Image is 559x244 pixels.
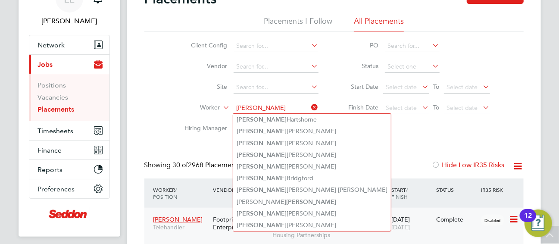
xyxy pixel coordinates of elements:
[233,161,391,172] li: [PERSON_NAME]
[340,62,379,70] label: Status
[432,161,505,169] label: Hide Low IR35 Risks
[481,215,504,226] span: Disabled
[233,208,391,219] li: [PERSON_NAME]
[38,146,62,154] span: Finance
[38,41,65,49] span: Network
[436,216,477,223] div: Complete
[237,128,287,135] b: [PERSON_NAME]
[178,62,228,70] label: Vendor
[389,182,434,204] div: Start
[38,105,75,113] a: Placements
[29,121,109,140] button: Timesheets
[234,40,319,52] input: Search for...
[38,127,74,135] span: Timesheets
[237,222,287,229] b: [PERSON_NAME]
[211,182,270,197] div: Vendor
[38,185,75,193] span: Preferences
[153,223,209,231] span: Telehandler
[38,166,63,174] span: Reports
[431,102,442,113] span: To
[264,16,332,31] li: Placements I Follow
[29,160,109,179] button: Reports
[340,83,379,91] label: Start Date
[233,219,391,231] li: [PERSON_NAME]
[233,149,391,161] li: [PERSON_NAME]
[233,125,391,137] li: [PERSON_NAME]
[525,210,552,237] button: Open Resource Center, 12 new notifications
[434,182,479,197] div: Status
[237,175,287,182] b: [PERSON_NAME]
[340,103,379,111] label: Finish Date
[38,93,69,101] a: Vacancies
[237,210,287,217] b: [PERSON_NAME]
[286,198,336,206] b: [PERSON_NAME]
[173,161,188,169] span: 30 of
[233,114,391,125] li: Hartshorne
[29,74,109,121] div: Jobs
[151,182,211,204] div: Worker
[29,16,110,26] span: Lesley Littler
[237,151,287,159] b: [PERSON_NAME]
[233,184,391,196] li: [PERSON_NAME] [PERSON_NAME]
[178,124,228,132] label: Hiring Manager
[29,35,109,54] button: Network
[178,83,228,91] label: Site
[153,216,203,223] span: [PERSON_NAME]
[144,161,243,170] div: Showing
[237,186,287,194] b: [PERSON_NAME]
[340,41,379,49] label: PO
[385,61,440,73] input: Select one
[171,103,220,112] label: Worker
[389,211,434,235] div: [DATE]
[233,196,391,208] li: [PERSON_NAME]
[354,16,404,31] li: All Placements
[173,161,241,169] span: 2968 Placements
[233,172,391,184] li: Bridgford
[233,138,391,149] li: [PERSON_NAME]
[153,186,178,200] span: / Position
[524,216,532,227] div: 12
[29,55,109,74] button: Jobs
[386,104,417,112] span: Select date
[38,81,66,89] a: Positions
[237,163,287,170] b: [PERSON_NAME]
[234,102,319,114] input: Search for...
[386,83,417,91] span: Select date
[234,81,319,94] input: Search for...
[178,41,228,49] label: Client Config
[447,83,478,91] span: Select date
[237,116,287,123] b: [PERSON_NAME]
[234,61,319,73] input: Search for...
[151,211,524,218] a: [PERSON_NAME]TelehandlerFootprint Social Enterprise Limited[PERSON_NAME]Seddon - North-West Housi...
[385,40,440,52] input: Search for...
[29,207,110,221] a: Go to home page
[38,60,53,69] span: Jobs
[391,186,408,200] span: / Finish
[479,182,509,197] div: IR35 Risk
[391,223,410,231] span: [DATE]
[211,211,270,235] div: Footprint Social Enterprise Limited
[29,179,109,198] button: Preferences
[447,104,478,112] span: Select date
[237,140,287,147] b: [PERSON_NAME]
[29,141,109,160] button: Finance
[431,81,442,92] span: To
[49,207,90,221] img: seddonconstruction-logo-retina.png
